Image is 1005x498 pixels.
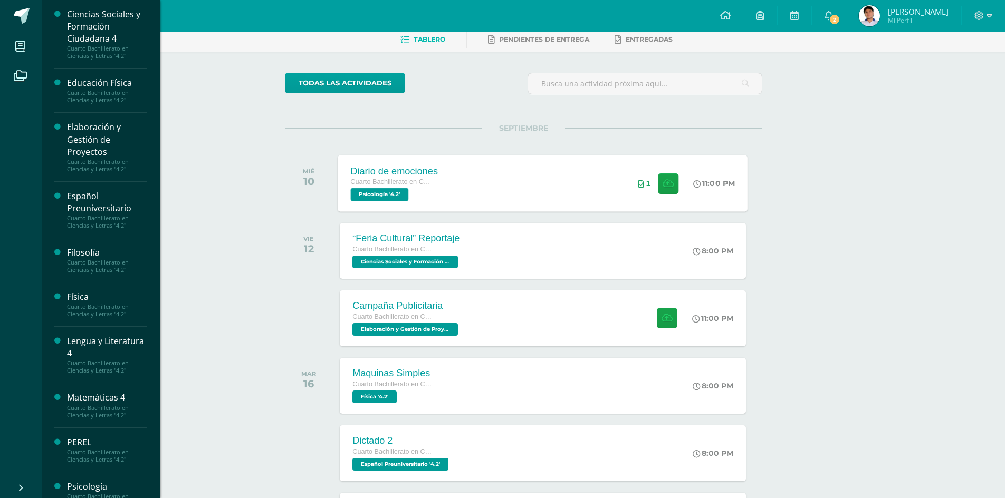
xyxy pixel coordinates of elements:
[626,35,673,43] span: Entregadas
[400,31,445,48] a: Tablero
[528,73,762,94] input: Busca una actividad próxima aquí...
[67,335,147,359] div: Lengua y Literatura 4
[301,377,316,390] div: 16
[67,392,147,404] div: Matemáticas 4
[303,168,315,175] div: MIÉ
[352,435,451,446] div: Dictado 2
[499,35,589,43] span: Pendientes de entrega
[301,370,316,377] div: MAR
[693,381,733,390] div: 8:00 PM
[67,190,147,229] a: Español PreuniversitarioCuarto Bachillerato en Ciencias y Letras "4.2"
[67,359,147,374] div: Cuarto Bachillerato en Ciencias y Letras "4.2"
[67,448,147,463] div: Cuarto Bachillerato en Ciencias y Letras "4.2"
[303,175,315,188] div: 10
[67,404,147,419] div: Cuarto Bachillerato en Ciencias y Letras "4.2"
[352,233,461,244] div: “Feria Cultural” Reportaje
[352,390,397,403] span: Física '4.2'
[694,179,735,188] div: 11:00 PM
[67,77,147,89] div: Educación Física
[888,16,949,25] span: Mi Perfil
[693,246,733,256] div: 8:00 PM
[351,165,438,177] div: Diario de emociones
[67,436,147,448] div: PEREL
[693,448,733,458] div: 8:00 PM
[67,303,147,318] div: Cuarto Bachillerato en Ciencias y Letras "4.2"
[351,188,409,201] span: Psicología '4.2'
[303,242,314,255] div: 12
[67,247,147,274] a: FilosofíaCuarto Bachillerato en Ciencias y Letras "4.2"
[414,35,445,43] span: Tablero
[638,179,650,188] div: Archivos entregados
[285,73,405,93] a: todas las Actividades
[829,14,840,25] span: 2
[352,323,458,336] span: Elaboración y Gestión de Proyectos '4.2'
[67,335,147,374] a: Lengua y Literatura 4Cuarto Bachillerato en Ciencias y Letras "4.2"
[352,458,448,471] span: Español Preuniversitario '4.2'
[352,448,432,455] span: Cuarto Bachillerato en Ciencias y Letras
[67,291,147,303] div: Física
[352,246,432,253] span: Cuarto Bachillerato en Ciencias y Letras
[352,368,432,379] div: Maquinas Simples
[888,6,949,17] span: [PERSON_NAME]
[67,291,147,318] a: FísicaCuarto Bachillerato en Ciencias y Letras "4.2"
[67,89,147,104] div: Cuarto Bachillerato en Ciencias y Letras "4.2"
[67,436,147,463] a: PERELCuarto Bachillerato en Ciencias y Letras "4.2"
[67,259,147,274] div: Cuarto Bachillerato en Ciencias y Letras "4.2"
[67,121,147,172] a: Elaboración y Gestión de ProyectosCuarto Bachillerato en Ciencias y Letras "4.2"
[615,31,673,48] a: Entregadas
[352,313,432,320] span: Cuarto Bachillerato en Ciencias y Letras
[303,235,314,242] div: VIE
[352,300,461,311] div: Campaña Publicitaria
[67,190,147,214] div: Español Preuniversitario
[67,214,147,229] div: Cuarto Bachillerato en Ciencias y Letras "4.2"
[67,392,147,418] a: Matemáticas 4Cuarto Bachillerato en Ciencias y Letras "4.2"
[859,5,880,26] img: ebe64d009da3eabf77deee778fdb457a.png
[67,8,147,60] a: Ciencias Sociales y Formación Ciudadana 4Cuarto Bachillerato en Ciencias y Letras "4.2"
[67,158,147,173] div: Cuarto Bachillerato en Ciencias y Letras "4.2"
[67,121,147,158] div: Elaboración y Gestión de Proyectos
[352,380,432,388] span: Cuarto Bachillerato en Ciencias y Letras
[67,45,147,60] div: Cuarto Bachillerato en Ciencias y Letras "4.2"
[67,247,147,259] div: Filosofía
[482,123,565,133] span: SEPTIEMBRE
[646,179,650,188] span: 1
[351,178,431,185] span: Cuarto Bachillerato en Ciencias y Letras
[488,31,589,48] a: Pendientes de entrega
[67,481,147,493] div: Psicología
[352,256,458,268] span: Ciencias Sociales y Formación Ciudadana 4 '4.2'
[67,77,147,104] a: Educación FísicaCuarto Bachillerato en Ciencias y Letras "4.2"
[67,8,147,45] div: Ciencias Sociales y Formación Ciudadana 4
[692,314,733,323] div: 11:00 PM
